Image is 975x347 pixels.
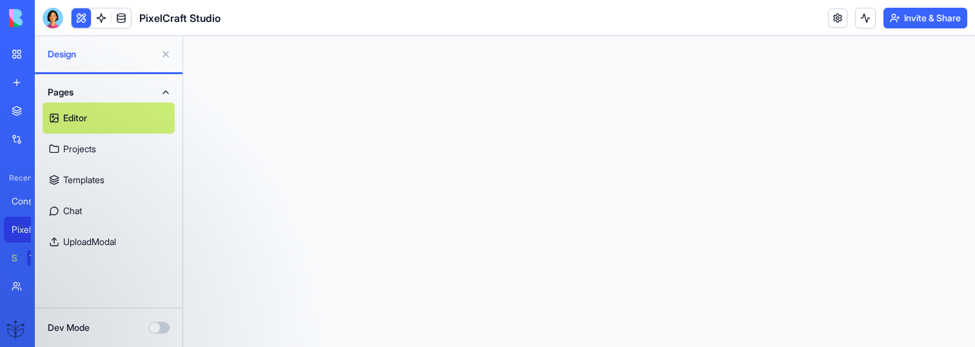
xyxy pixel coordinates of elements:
img: ACg8ocJXc4biGNmL-6_84M9niqKohncbsBQNEji79DO8k46BE60Re2nP=s96-c [6,319,27,339]
label: Dev Mode [48,321,90,334]
div: PixelCraft Studio [12,223,48,236]
iframe: Intercom notifications message [184,250,442,341]
div: Social Media Content Generator [12,252,18,264]
a: Construction Estimating Pro [4,188,55,214]
button: Invite & Share [883,8,967,28]
a: Social Media Content GeneratorTRY [4,245,55,271]
img: logo [9,9,89,27]
div: TRY [27,250,48,266]
span: PixelCraft Studio [139,10,221,26]
a: Chat [43,195,175,226]
a: Templates [43,164,175,195]
a: UploadModal [43,226,175,257]
a: Editor [43,103,175,134]
div: Construction Estimating Pro [12,195,48,208]
span: Recent [4,173,31,183]
a: Projects [43,134,175,164]
a: PixelCraft Studio [4,217,55,243]
span: Design [48,48,155,61]
button: Pages [43,82,175,103]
